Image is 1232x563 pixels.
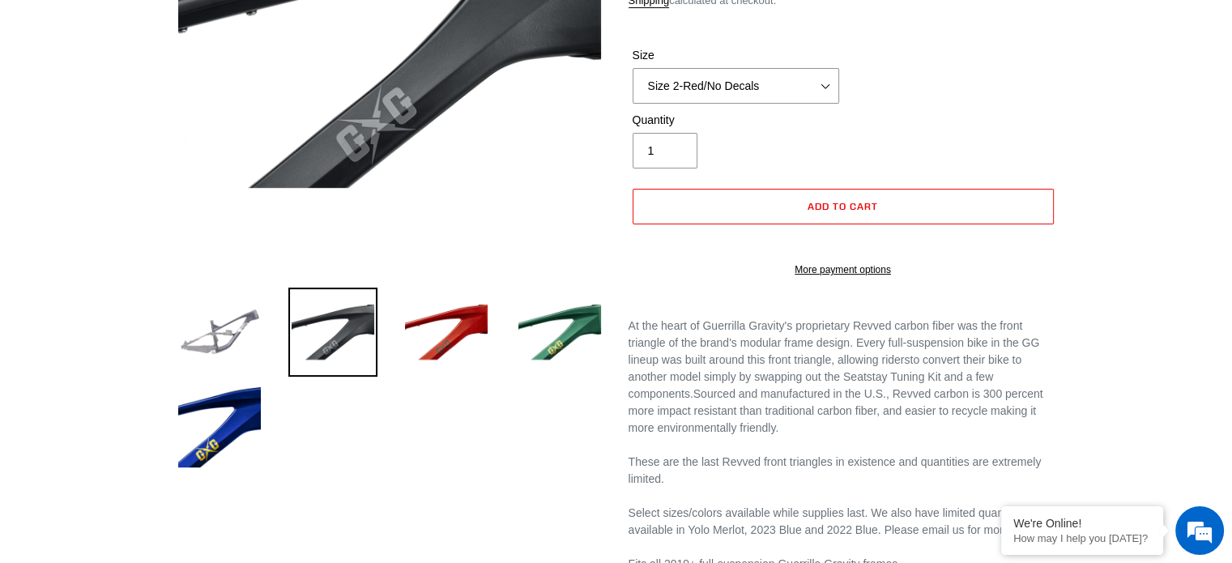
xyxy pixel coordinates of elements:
img: Load image into Gallery viewer, Guerrilla Gravity Revved Modular Front Triangle [402,288,491,377]
span: Add to cart [808,200,878,212]
label: Quantity [633,112,839,129]
div: These are the last Revved front triangles in existence and quantities are extremely limited. [629,454,1058,488]
img: Load image into Gallery viewer, Guerrilla Gravity Revved Modular Front Triangle [175,382,264,471]
div: Select sizes/colors available while supplies last. We also have limited quantities available in Y... [629,505,1058,539]
a: More payment options [633,262,1054,277]
span: At the heart of Guerrilla Gravity's proprietary Revved carbon fiber was the front triangle of the... [629,319,1040,366]
img: Load image into Gallery viewer, Guerrilla Gravity Revved Modular Front Triangle [288,288,377,377]
div: We're Online! [1013,517,1151,530]
img: Load image into Gallery viewer, Guerrilla Gravity Revved Modular Front Triangle [175,288,264,377]
p: How may I help you today? [1013,532,1151,544]
label: Size [633,47,839,64]
img: Load image into Gallery viewer, Guerrilla Gravity Revved Modular Front Triangle [515,288,604,377]
div: Sourced and manufactured in the U.S., Revved carbon is 300 percent more impact resistant than tra... [629,318,1058,437]
span: to convert their bike to another model simply by swapping out the Seatstay Tuning Kit and a few c... [629,353,1022,400]
button: Add to cart [633,189,1054,224]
